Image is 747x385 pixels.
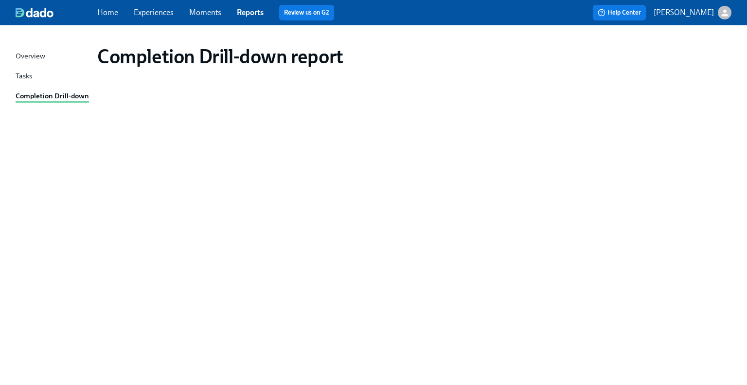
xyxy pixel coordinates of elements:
a: Home [97,8,118,17]
div: Tasks [16,71,32,83]
a: Tasks [16,71,89,83]
p: [PERSON_NAME] [654,7,714,18]
span: Help Center [598,8,641,18]
a: Overview [16,51,89,63]
button: Review us on G2 [279,5,334,20]
div: Overview [16,51,45,63]
button: Help Center [593,5,646,20]
a: Moments [189,8,221,17]
h1: Completion Drill-down report [97,45,343,68]
a: Reports [237,8,264,17]
button: [PERSON_NAME] [654,6,731,19]
a: Review us on G2 [284,8,329,18]
a: Experiences [134,8,174,17]
img: dado [16,8,53,18]
a: dado [16,8,97,18]
a: Completion Drill-down [16,91,89,103]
